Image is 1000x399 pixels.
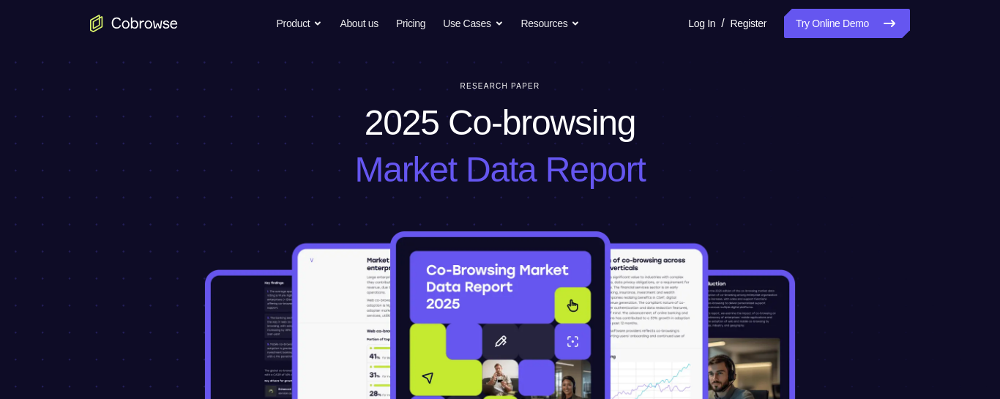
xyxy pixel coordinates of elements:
[688,9,715,38] a: Log In
[354,146,645,193] span: Market Data Report
[443,9,503,38] button: Use Cases
[354,100,645,193] h1: 2025 Co-browsing
[340,9,378,38] a: About us
[784,9,910,38] a: Try Online Demo
[721,15,724,32] span: /
[460,82,540,91] p: Research paper
[396,9,425,38] a: Pricing
[521,9,581,38] button: Resources
[90,15,178,32] a: Go to the home page
[277,9,323,38] button: Product
[731,9,766,38] a: Register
